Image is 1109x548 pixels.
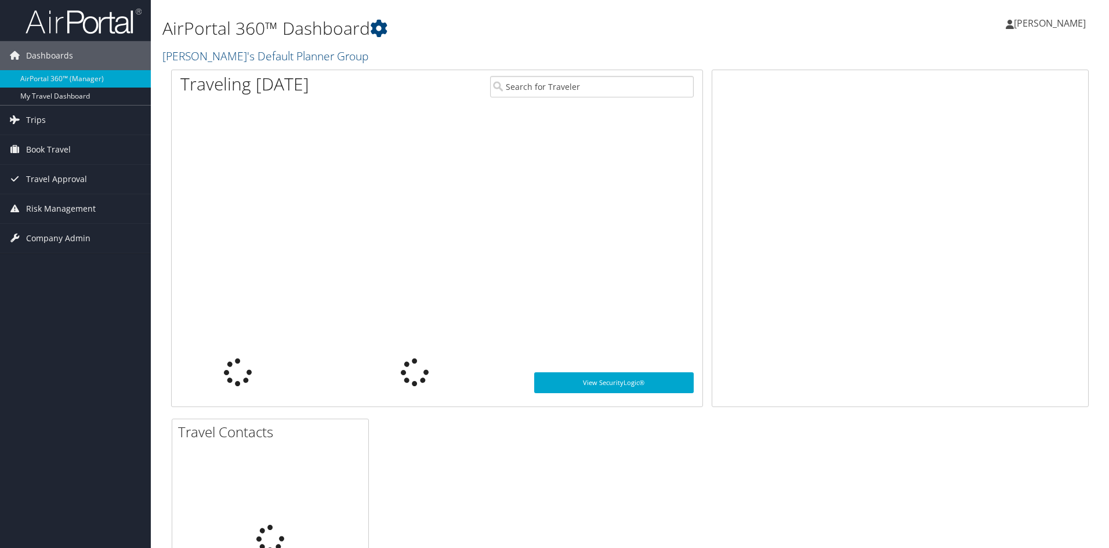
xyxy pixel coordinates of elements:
[180,72,309,96] h1: Traveling [DATE]
[26,224,90,253] span: Company Admin
[162,48,371,64] a: [PERSON_NAME]'s Default Planner Group
[1014,17,1086,30] span: [PERSON_NAME]
[26,8,142,35] img: airportal-logo.png
[26,135,71,164] span: Book Travel
[162,16,786,41] h1: AirPortal 360™ Dashboard
[26,165,87,194] span: Travel Approval
[26,41,73,70] span: Dashboards
[1006,6,1097,41] a: [PERSON_NAME]
[26,106,46,135] span: Trips
[490,76,694,97] input: Search for Traveler
[534,372,694,393] a: View SecurityLogic®
[178,422,368,442] h2: Travel Contacts
[26,194,96,223] span: Risk Management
